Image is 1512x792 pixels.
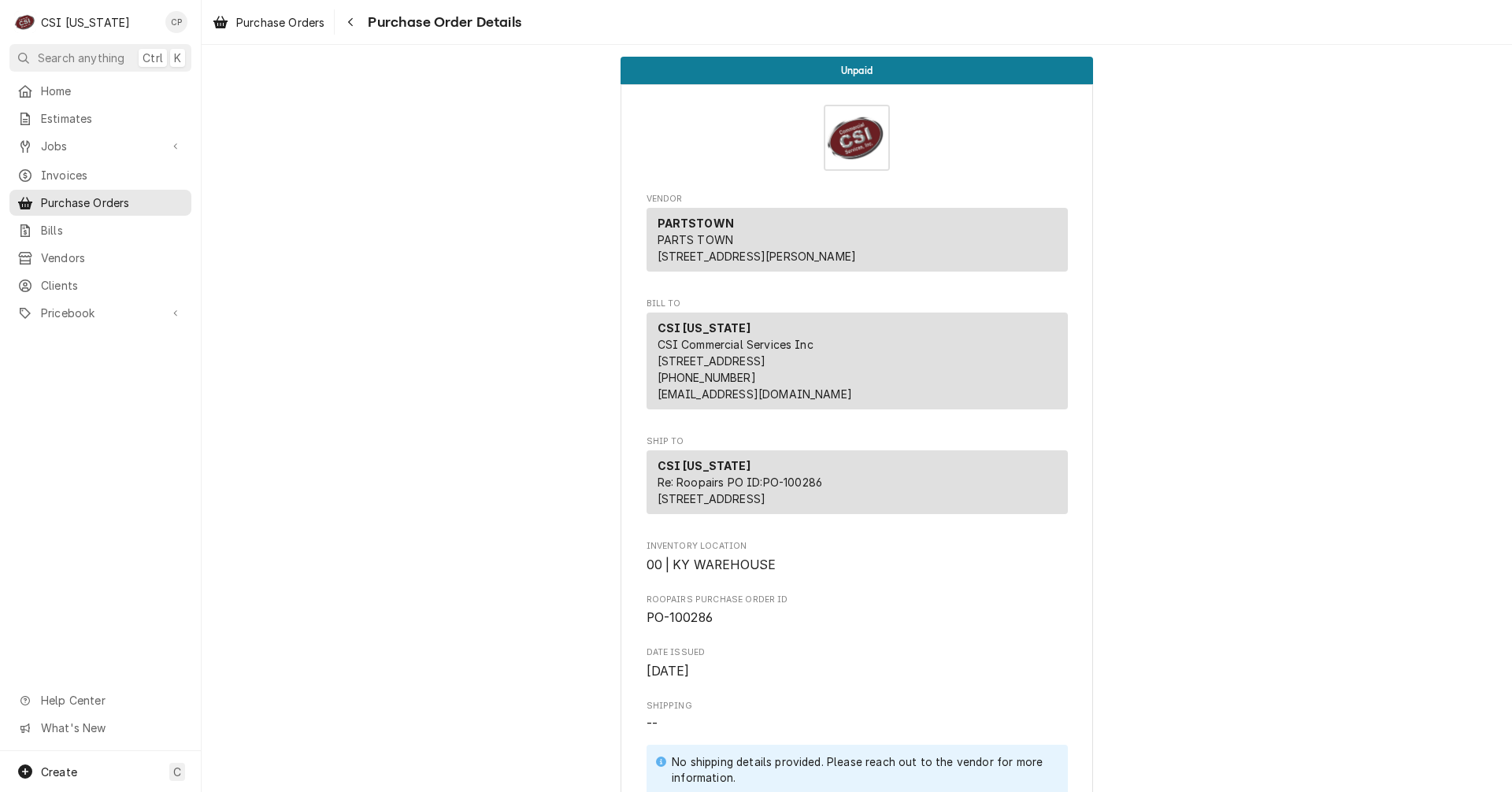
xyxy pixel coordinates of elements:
a: Purchase Orders [206,9,331,35]
span: Clients [41,277,183,294]
div: Vendor [647,208,1068,272]
span: What's New [41,720,182,736]
span: Pricebook [41,305,160,321]
strong: CSI [US_STATE] [658,321,750,335]
a: Go to Pricebook [9,300,191,326]
a: [PHONE_NUMBER] [658,371,756,384]
div: Date Issued [647,646,1068,680]
span: Roopairs Purchase Order ID [647,609,1068,627]
div: C [14,11,36,33]
span: 00 | KY WAREHOUSE [647,557,776,572]
a: Bills [9,217,191,243]
div: Status [621,57,1093,84]
strong: CSI [US_STATE] [658,459,750,472]
span: Shipping [647,700,1068,712]
a: Purchase Orders [9,190,191,216]
span: Purchase Orders [41,194,183,211]
div: Purchase Order Ship To [647,435,1068,521]
span: [DATE] [647,664,690,679]
span: Home [41,83,183,99]
span: C [173,764,181,780]
a: Home [9,78,191,104]
span: Inventory Location [647,556,1068,575]
span: Jobs [41,138,160,154]
a: Go to Jobs [9,133,191,159]
div: Vendor [647,208,1068,278]
div: Ship To [647,450,1068,514]
a: [EMAIL_ADDRESS][DOMAIN_NAME] [658,387,852,401]
span: -- [647,716,658,731]
span: Inventory Location [647,540,1068,553]
div: CSI Kentucky's Avatar [14,11,36,33]
a: Go to Help Center [9,687,191,713]
strong: PARTSTOWN [658,217,734,230]
span: Purchase Order Details [363,12,521,33]
span: Bills [41,222,183,239]
a: Go to What's New [9,715,191,741]
span: PARTS TOWN [STREET_ADDRESS][PERSON_NAME] [658,233,857,263]
img: Logo [824,105,890,171]
span: Ctrl [143,50,163,66]
div: Purchase Order Vendor [647,193,1068,279]
span: K [174,50,181,66]
span: CSI Commercial Services Inc [STREET_ADDRESS] [658,338,813,368]
div: Purchase Order Bill To [647,298,1068,416]
div: Roopairs Purchase Order ID [647,594,1068,627]
a: Estimates [9,105,191,131]
span: Vendors [41,250,183,266]
div: No shipping details provided. Please reach out to the vendor for more information. [672,754,1051,786]
span: Date Issued [647,646,1068,659]
div: Inventory Location [647,540,1068,574]
a: Vendors [9,245,191,271]
span: Vendor [647,193,1068,205]
span: Bill To [647,298,1068,310]
span: Estimates [41,110,183,127]
span: Ship To [647,435,1068,448]
span: Help Center [41,692,182,709]
span: [STREET_ADDRESS] [658,492,766,505]
span: Re: Roopairs PO ID: PO-100286 [658,476,823,489]
a: Invoices [9,162,191,188]
div: Bill To [647,313,1068,416]
button: Navigate back [338,9,363,35]
button: Search anythingCtrlK [9,44,191,72]
span: Create [41,765,77,779]
div: CP [165,11,187,33]
span: Roopairs Purchase Order ID [647,594,1068,606]
span: PO-100286 [647,610,713,625]
span: Search anything [38,50,124,66]
a: Clients [9,272,191,298]
div: CSI [US_STATE] [41,14,130,31]
span: Purchase Orders [236,14,324,31]
span: Unpaid [841,65,873,76]
div: Craig Pierce's Avatar [165,11,187,33]
div: Ship To [647,450,1068,520]
span: Invoices [41,167,183,183]
span: Date Issued [647,662,1068,681]
div: Bill To [647,313,1068,409]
